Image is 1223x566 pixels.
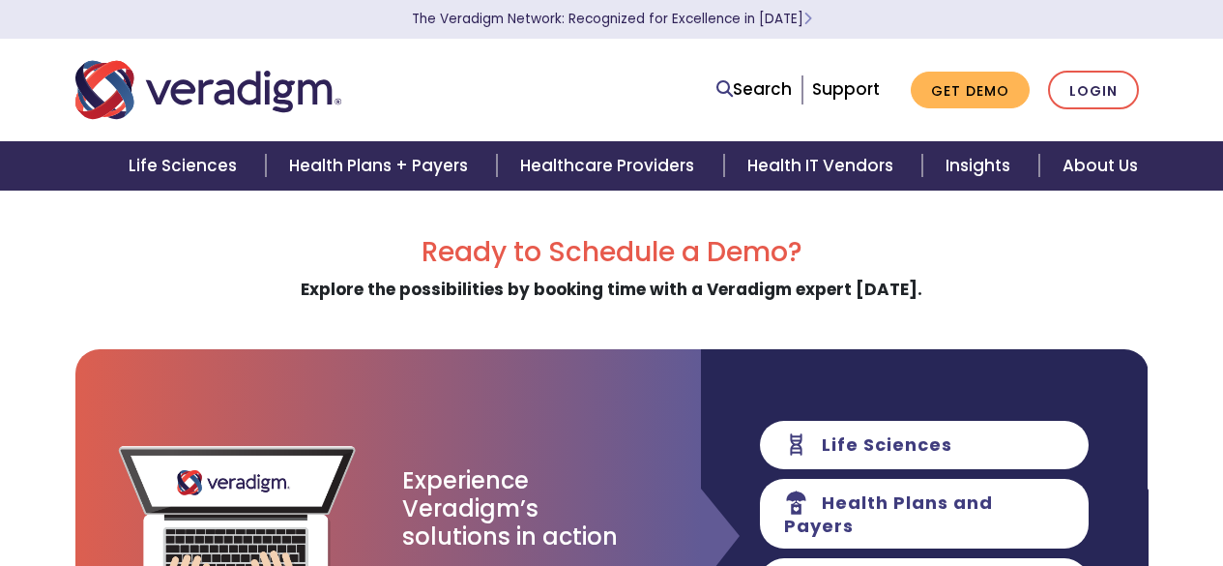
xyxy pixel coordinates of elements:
h2: Ready to Schedule a Demo? [75,236,1149,269]
a: Health Plans + Payers [266,141,497,191]
a: About Us [1039,141,1161,191]
a: Support [812,77,880,101]
a: Insights [922,141,1039,191]
a: Get Demo [911,72,1030,109]
a: Search [716,76,792,103]
a: Login [1048,71,1139,110]
strong: Explore the possibilities by booking time with a Veradigm expert [DATE]. [301,278,922,301]
span: Learn More [803,10,812,28]
a: The Veradigm Network: Recognized for Excellence in [DATE]Learn More [412,10,812,28]
h3: Experience Veradigm’s solutions in action [402,467,620,551]
a: Healthcare Providers [497,141,723,191]
a: Health IT Vendors [724,141,922,191]
a: Life Sciences [105,141,266,191]
img: Veradigm logo [75,58,341,122]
